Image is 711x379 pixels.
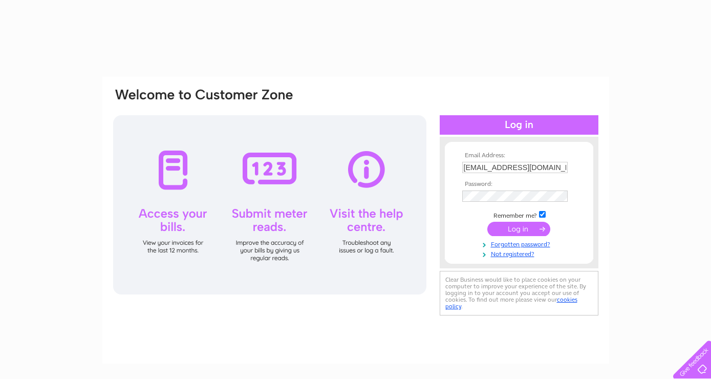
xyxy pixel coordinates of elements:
[460,209,578,220] td: Remember me?
[460,152,578,159] th: Email Address:
[462,248,578,258] a: Not registered?
[487,222,550,236] input: Submit
[462,239,578,248] a: Forgotten password?
[440,271,598,315] div: Clear Business would like to place cookies on your computer to improve your experience of the sit...
[445,296,577,310] a: cookies policy
[460,181,578,188] th: Password:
